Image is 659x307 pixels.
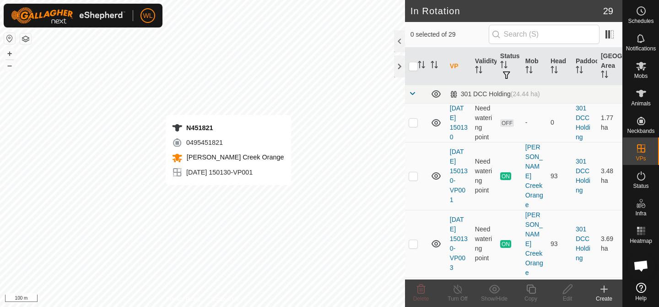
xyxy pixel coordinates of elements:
a: [DATE] 150130-VP003 [450,216,468,271]
th: Head [547,48,572,85]
p-sorticon: Activate to sort [551,67,558,75]
th: Mob [522,48,547,85]
span: (24.44 ha) [511,90,540,98]
td: Need watering point [471,142,497,210]
span: Infra [635,211,646,216]
td: Need watering point [471,210,497,278]
a: 301 DCC Holding [576,158,590,194]
th: Paddock [572,48,597,85]
button: Map Layers [20,33,31,44]
span: 0 selected of 29 [411,30,489,39]
span: ON [500,172,511,180]
span: Status [633,183,648,189]
div: Copy [513,295,549,303]
a: Contact Us [211,295,238,303]
span: Help [635,296,647,301]
th: Status [497,48,522,85]
div: Turn Off [439,295,476,303]
p-sorticon: Activate to sort [500,62,508,70]
a: Privacy Policy [166,295,200,303]
div: Show/Hide [476,295,513,303]
p-sorticon: Activate to sort [418,62,425,70]
th: [GEOGRAPHIC_DATA] Area [597,48,622,85]
td: 3.48 ha [597,142,622,210]
div: Edit [549,295,586,303]
div: 301 DCC Holding [450,90,540,98]
a: [DATE] 150130 [450,104,468,141]
span: Animals [631,101,651,106]
span: Mobs [634,73,648,79]
p-sorticon: Activate to sort [576,67,583,75]
p-sorticon: Activate to sort [601,72,608,79]
td: 3.69 ha [597,210,622,278]
p-sorticon: Activate to sort [525,67,533,75]
th: Validity [471,48,497,85]
td: 0 [547,103,572,142]
div: [PERSON_NAME] Creek Orange [525,210,543,278]
input: Search (S) [489,25,600,44]
img: Gallagher Logo [11,7,125,24]
div: [DATE] 150130-VP001 [172,167,284,178]
a: 301 DCC Holding [576,225,590,262]
span: OFF [500,119,514,127]
button: – [4,60,15,71]
td: 93 [547,210,572,278]
div: [PERSON_NAME] Creek Orange [525,143,543,210]
span: Notifications [626,46,656,51]
p-sorticon: Activate to sort [431,62,438,70]
p-sorticon: Activate to sort [475,67,482,75]
button: Reset Map [4,33,15,44]
h2: In Rotation [411,5,603,16]
span: Neckbands [627,128,654,134]
a: Help [623,279,659,305]
span: WL [143,11,153,21]
span: Heatmap [630,238,652,244]
span: VPs [636,156,646,161]
span: Delete [413,296,429,302]
span: Schedules [628,18,654,24]
div: Create [586,295,622,303]
span: [PERSON_NAME] Creek Orange [184,153,284,161]
div: - [525,118,543,127]
div: 0495451821 [172,137,284,148]
a: 301 DCC Holding [576,104,590,141]
div: N451821 [172,122,284,133]
div: Open chat [627,252,655,280]
a: [DATE] 150130-VP001 [450,148,468,203]
button: + [4,48,15,59]
td: 93 [547,142,572,210]
th: VP [446,48,471,85]
td: 1.77 ha [597,103,622,142]
span: 29 [603,4,613,18]
span: ON [500,240,511,248]
td: Need watering point [471,103,497,142]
